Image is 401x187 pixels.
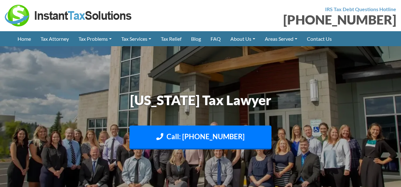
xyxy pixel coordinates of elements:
[5,12,132,18] a: Instant Tax Solutions Logo
[325,6,396,12] strong: IRS Tax Debt Questions Hotline
[206,31,226,46] a: FAQ
[156,31,186,46] a: Tax Relief
[24,91,378,110] h1: [US_STATE] Tax Lawyer
[302,31,337,46] a: Contact Us
[226,31,260,46] a: About Us
[186,31,206,46] a: Blog
[13,31,36,46] a: Home
[205,13,397,26] div: [PHONE_NUMBER]
[5,5,132,26] img: Instant Tax Solutions Logo
[36,31,74,46] a: Tax Attorney
[116,31,156,46] a: Tax Services
[130,126,271,149] a: Call: [PHONE_NUMBER]
[260,31,302,46] a: Areas Served
[74,31,116,46] a: Tax Problems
